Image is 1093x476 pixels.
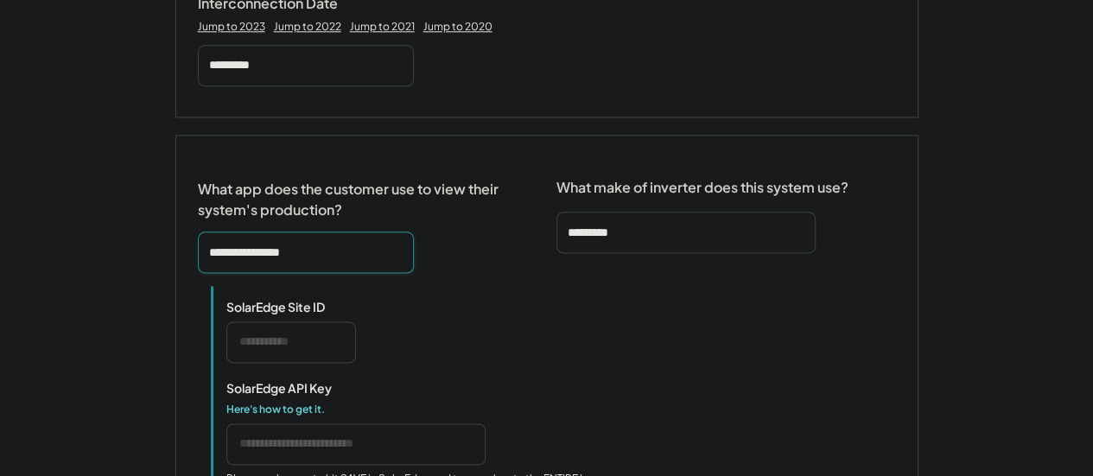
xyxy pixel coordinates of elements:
div: Here's how to get it. [226,403,399,416]
div: What make of inverter does this system use? [556,162,848,200]
div: What app does the customer use to view their system's production? [198,162,522,220]
div: Jump to 2023 [198,20,265,34]
div: Jump to 2020 [423,20,492,34]
div: SolarEdge Site ID [226,299,399,314]
div: SolarEdge API Key [226,380,399,396]
div: Jump to 2022 [274,20,341,34]
div: Jump to 2021 [350,20,415,34]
